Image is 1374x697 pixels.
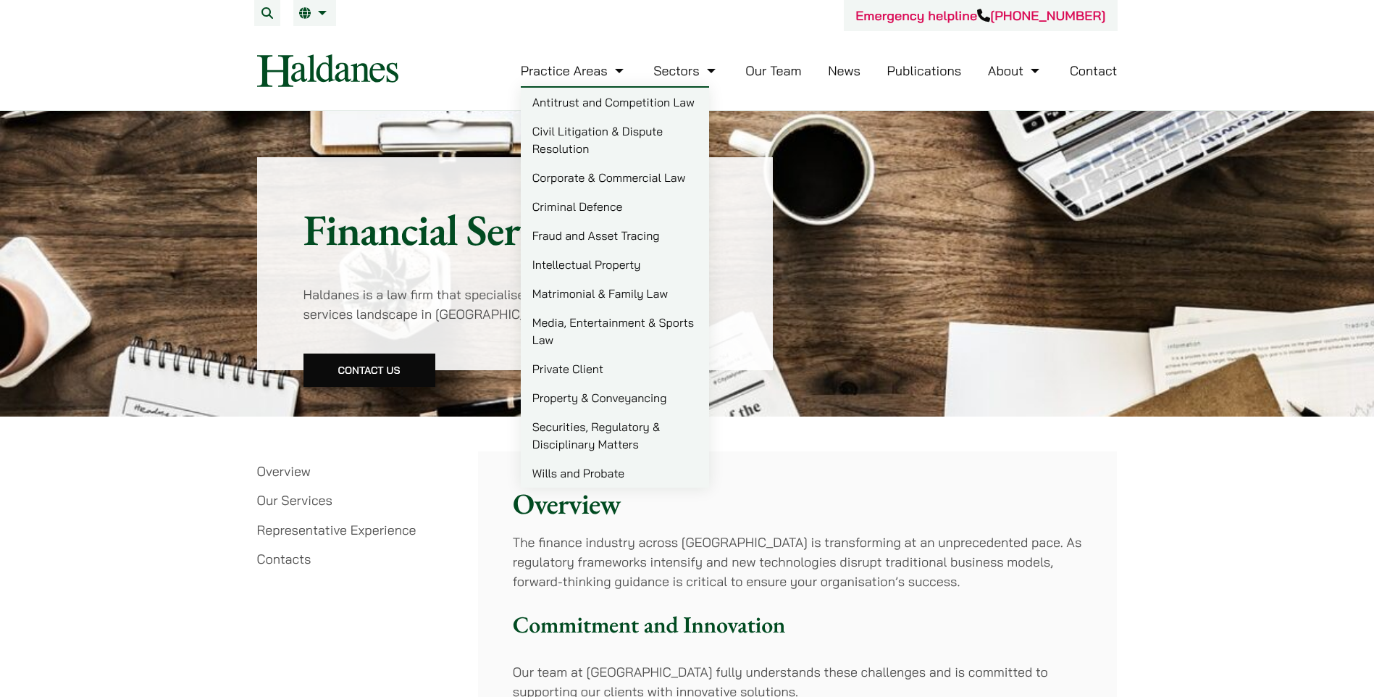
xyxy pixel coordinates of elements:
[521,383,709,412] a: Property & Conveyancing
[521,308,709,354] a: Media, Entertainment & Sports Law
[257,551,311,567] a: Contacts
[745,62,801,79] a: Our Team
[513,486,1082,521] h2: Overview
[299,7,330,19] a: EN
[521,250,709,279] a: Intellectual Property
[521,192,709,221] a: Criminal Defence
[521,412,709,459] a: Securities, Regulatory & Disciplinary Matters
[257,492,332,509] a: Our Services
[521,163,709,192] a: Corporate & Commercial Law
[257,463,311,480] a: Overview
[303,354,435,387] a: Contact Us
[257,522,416,538] a: Representative Experience
[513,611,1082,638] h3: Commitment and Innovation
[1070,62,1118,79] a: Contact
[521,459,709,488] a: Wills and Probate
[521,88,709,117] a: Antitrust and Competition Law
[257,54,398,87] img: Logo of Haldanes
[828,62,860,79] a: News
[521,354,709,383] a: Private Client
[303,285,727,324] p: Haldanes is a law firm that specialises in navigating the financial services landscape in [GEOGRA...
[887,62,962,79] a: Publications
[521,62,627,79] a: Practice Areas
[521,279,709,308] a: Matrimonial & Family Law
[303,204,727,256] h1: Financial Services
[988,62,1043,79] a: About
[521,221,709,250] a: Fraud and Asset Tracing
[653,62,719,79] a: Sectors
[513,533,1082,591] p: The finance industry across [GEOGRAPHIC_DATA] is transforming at an unprecedented pace. As regula...
[855,7,1105,24] a: Emergency helpline[PHONE_NUMBER]
[521,117,709,163] a: Civil Litigation & Dispute Resolution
